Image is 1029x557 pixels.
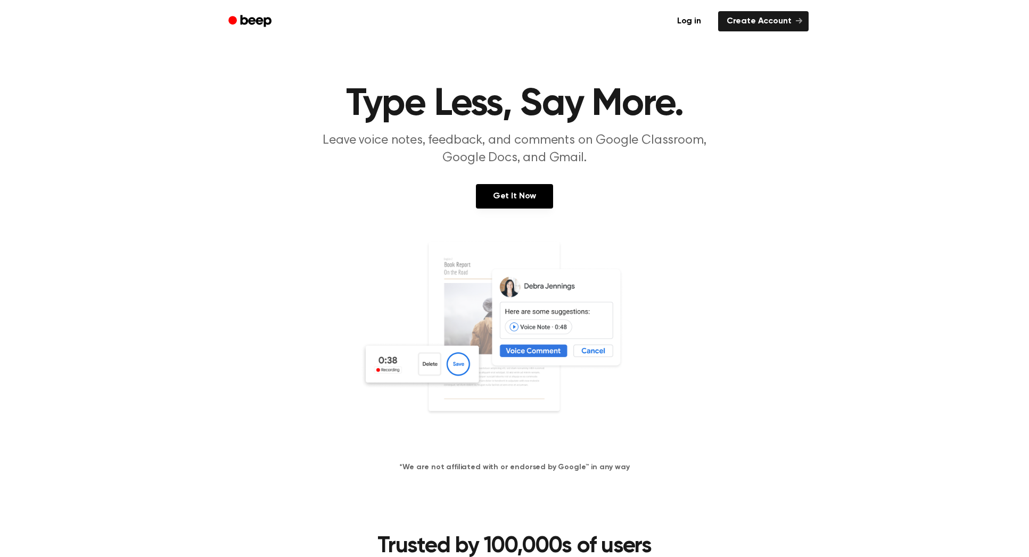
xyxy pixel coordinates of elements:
[13,462,1016,473] h4: *We are not affiliated with or endorsed by Google™ in any way
[360,240,669,445] img: Voice Comments on Docs and Recording Widget
[310,132,719,167] p: Leave voice notes, feedback, and comments on Google Classroom, Google Docs, and Gmail.
[242,85,787,123] h1: Type Less, Say More.
[221,11,281,32] a: Beep
[476,184,553,209] a: Get It Now
[718,11,809,31] a: Create Account
[666,9,712,34] a: Log in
